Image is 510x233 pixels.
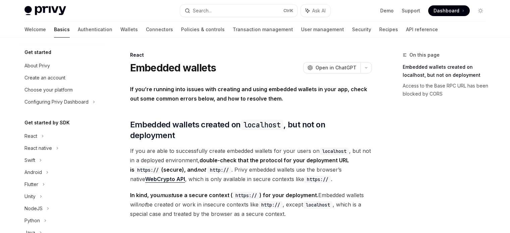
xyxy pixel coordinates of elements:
[303,62,360,73] button: Open in ChatGPT
[24,62,50,70] div: About Privy
[130,192,318,198] strong: In kind, you use a secure context ( ) for your deployment.
[24,21,46,38] a: Welcome
[24,74,65,82] div: Create an account
[24,205,43,213] div: NodeJS
[380,7,394,14] a: Demo
[130,190,372,219] span: Embedded wallets will be created or work in insecure contexts like , except , which is a special ...
[138,201,146,208] em: not
[233,21,293,38] a: Transaction management
[24,192,36,200] div: Unity
[352,21,371,38] a: Security
[130,119,372,141] span: Embedded wallets created on , but not on deployment
[193,7,212,15] div: Search...
[130,157,349,173] strong: double-check that the protocol for your deployment URL is (secure), and
[24,6,66,15] img: light logo
[301,5,330,17] button: Ask AI
[409,51,440,59] span: On this page
[134,166,161,174] code: https://
[145,176,185,183] a: WebCrypto API
[130,86,367,102] strong: If you’re running into issues with creating and using embedded wallets in your app, check out som...
[259,201,283,209] code: http://
[316,64,356,71] span: Open in ChatGPT
[434,7,459,14] span: Dashboard
[403,62,491,80] a: Embedded wallets created on localhost, but not on deployment
[24,168,42,176] div: Android
[130,62,216,74] h1: Embedded wallets
[283,8,293,13] span: Ctrl K
[24,48,51,56] h5: Get started
[303,201,333,209] code: localhost
[24,119,70,127] h5: Get started by SDK
[24,86,73,94] div: Choose your platform
[19,72,105,84] a: Create an account
[146,21,173,38] a: Connectors
[24,144,52,152] div: React native
[160,192,173,198] em: must
[19,60,105,72] a: About Privy
[475,5,486,16] button: Toggle dark mode
[19,84,105,96] a: Choose your platform
[304,176,331,183] code: https://
[207,166,231,174] code: http://
[130,146,372,184] span: If you are able to successfully create embedded wallets for your users on , but not in a deployed...
[403,80,491,99] a: Access to the Base RPC URL has been blocked by CORS
[320,148,349,155] code: localhost
[24,98,89,106] div: Configuring Privy Dashboard
[24,180,38,188] div: Flutter
[312,7,326,14] span: Ask AI
[406,21,438,38] a: API reference
[54,21,70,38] a: Basics
[24,132,37,140] div: React
[379,21,398,38] a: Recipes
[402,7,420,14] a: Support
[78,21,112,38] a: Authentication
[197,166,206,173] em: not
[233,192,260,199] code: https://
[24,217,40,225] div: Python
[120,21,138,38] a: Wallets
[428,5,470,16] a: Dashboard
[180,5,297,17] button: Search...CtrlK
[130,52,372,58] div: React
[181,21,225,38] a: Policies & controls
[301,21,344,38] a: User management
[24,156,35,164] div: Swift
[241,120,284,130] code: localhost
